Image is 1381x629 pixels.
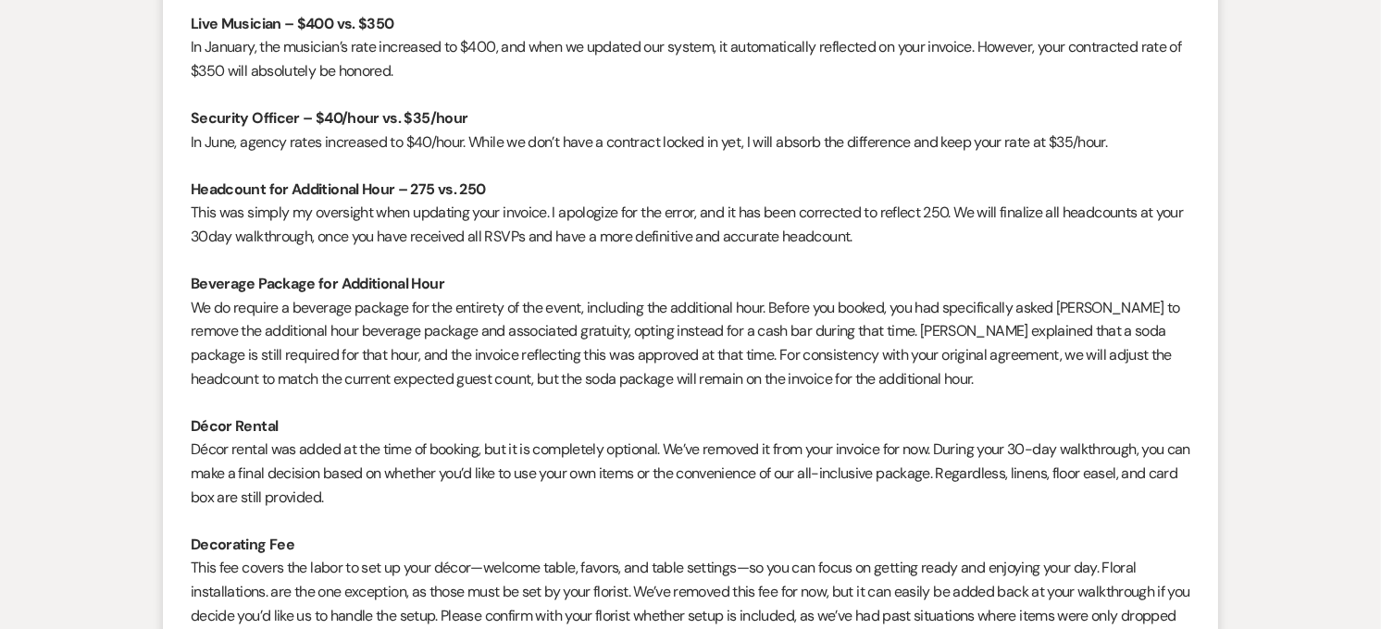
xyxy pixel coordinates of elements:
strong: Beverage Package for Additional Hour [191,274,444,293]
strong: Décor Rental [191,416,278,436]
p: In June, agency rates increased to $40/hour. While we don’t have a contract locked in yet, I will... [191,130,1190,154]
strong: Decorating Fee [191,535,294,554]
p: Décor rental was added at the time of booking, but it is completely optional. We’ve removed it fr... [191,438,1190,509]
strong: Live Musician – $400 vs. $350 [191,14,393,33]
p: This was simply my oversight when updating your invoice. I apologize for the error, and it has be... [191,201,1190,248]
p: In January, the musician’s rate increased to $400, and when we updated our system, it automatical... [191,35,1190,82]
strong: Headcount for Additional Hour – 275 vs. 250 [191,179,485,199]
p: We do require a beverage package for the entirety of the event, including the additional hour. Be... [191,296,1190,390]
strong: Security Officer – $40/hour vs. $35/hour [191,108,467,128]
